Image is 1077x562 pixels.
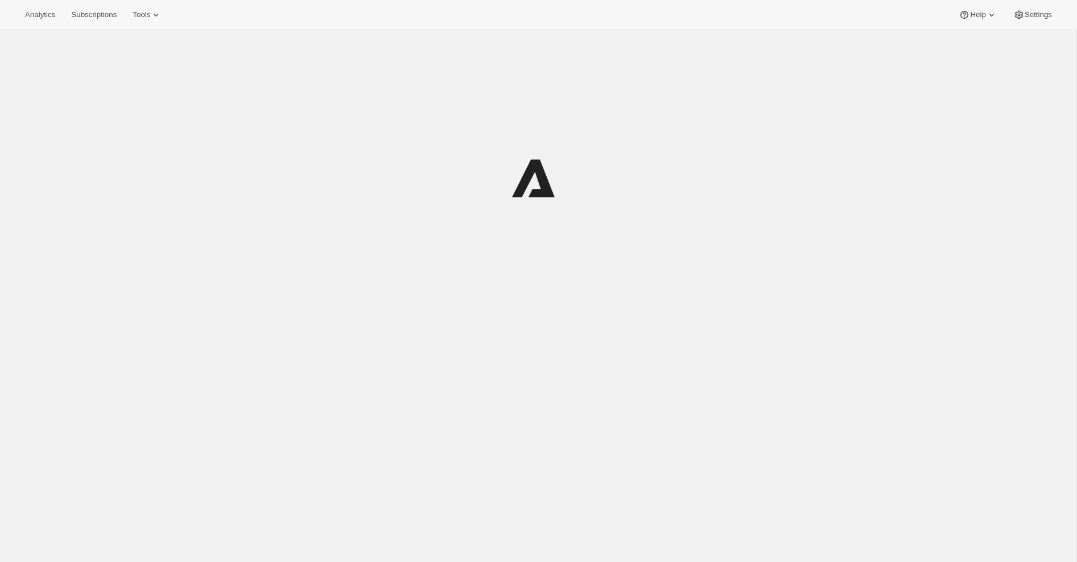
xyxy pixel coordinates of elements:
[1006,7,1059,23] button: Settings
[64,7,123,23] button: Subscriptions
[1025,10,1052,19] span: Settings
[18,7,62,23] button: Analytics
[952,7,1004,23] button: Help
[970,10,985,19] span: Help
[126,7,168,23] button: Tools
[133,10,150,19] span: Tools
[25,10,55,19] span: Analytics
[71,10,117,19] span: Subscriptions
